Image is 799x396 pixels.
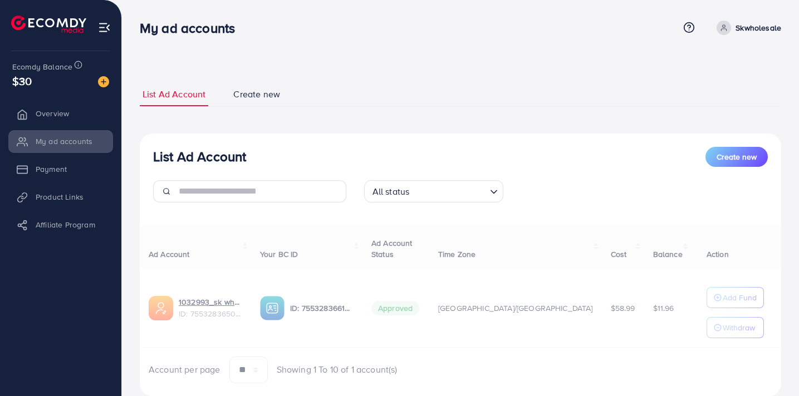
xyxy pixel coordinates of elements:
input: Search for option [413,181,485,200]
span: Create new [233,88,280,101]
span: $30 [12,73,32,89]
img: menu [98,21,111,34]
span: Create new [717,151,757,162]
p: Skwholesale [736,21,781,34]
img: image [98,76,109,87]
span: All status [370,184,412,200]
img: logo [11,16,86,33]
h3: My ad accounts [140,20,244,36]
a: Skwholesale [712,21,781,35]
button: Create new [705,147,768,167]
span: Ecomdy Balance [12,61,72,72]
div: Search for option [364,180,503,202]
span: List Ad Account [143,88,205,101]
h3: List Ad Account [153,148,246,165]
